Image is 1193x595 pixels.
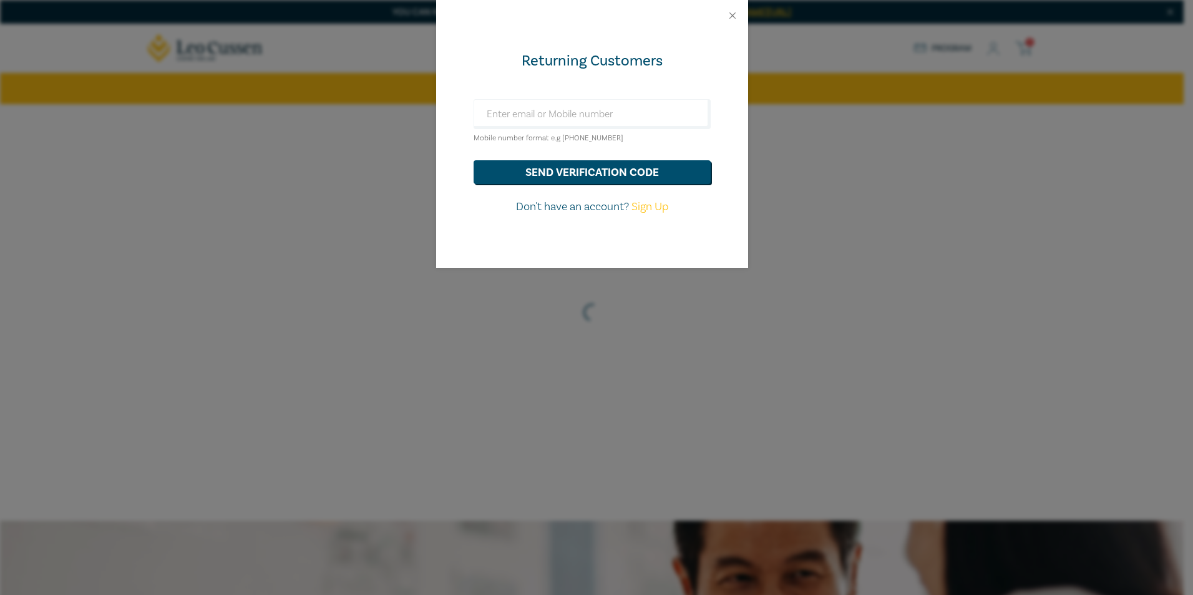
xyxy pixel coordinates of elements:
[474,199,711,215] p: Don't have an account?
[474,133,623,143] small: Mobile number format e.g [PHONE_NUMBER]
[727,10,738,21] button: Close
[474,51,711,71] div: Returning Customers
[474,99,711,129] input: Enter email or Mobile number
[474,160,711,184] button: send verification code
[631,200,668,214] a: Sign Up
